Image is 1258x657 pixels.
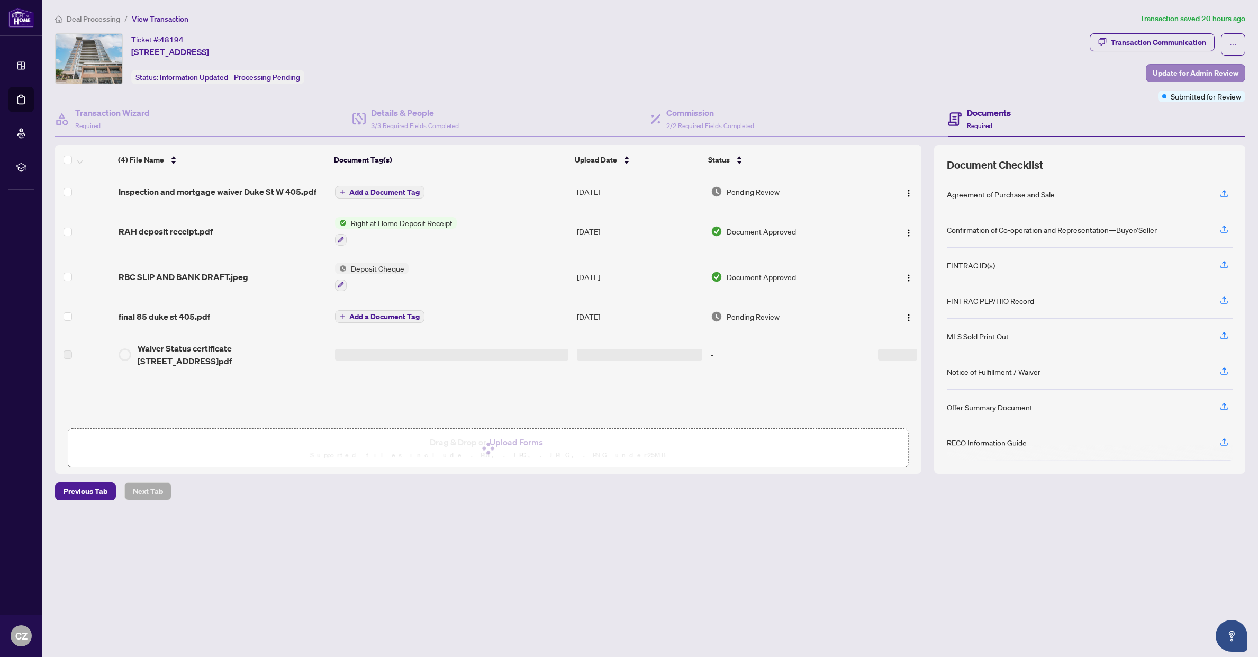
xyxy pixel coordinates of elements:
span: Pending Review [727,311,780,322]
div: FINTRAC PEP/HIO Record [947,295,1034,307]
img: Status Icon [335,263,347,274]
span: plus [340,314,345,319]
div: MLS Sold Print Out [947,330,1009,342]
span: Document Checklist [947,158,1043,173]
span: Upload Date [575,154,617,166]
div: Confirmation of Co-operation and Representation—Buyer/Seller [947,224,1157,236]
div: Ticket #: [131,33,184,46]
button: Logo [900,308,917,325]
span: Document Approved [727,271,796,283]
article: Transaction saved 20 hours ago [1140,13,1245,25]
button: Previous Tab [55,482,116,500]
img: Logo [904,189,913,197]
h4: Transaction Wizard [75,106,150,119]
img: Logo [904,229,913,237]
div: FINTRAC ID(s) [947,259,995,271]
span: RAH deposit receipt.pdf [119,225,213,238]
img: Document Status [711,186,722,197]
div: Notice of Fulfillment / Waiver [947,366,1040,377]
h4: Commission [666,106,754,119]
button: Update for Admin Review [1146,64,1245,82]
span: plus [340,190,345,195]
img: Document Status [711,311,722,322]
img: logo [8,8,34,28]
div: Status: [131,70,304,84]
img: IMG-X12292924_1.jpg [56,34,122,84]
span: 2/2 Required Fields Completed [666,122,754,130]
span: Status [708,154,730,166]
span: Submitted for Review [1171,91,1241,102]
span: 48194 [160,35,184,44]
td: [DATE] [573,175,707,209]
span: Waiver Status certificate [STREET_ADDRESS]pdf [138,342,327,367]
button: Transaction Communication [1090,33,1215,51]
button: Status IconRight at Home Deposit Receipt [335,217,457,246]
img: Logo [904,313,913,322]
span: Required [75,122,101,130]
td: [DATE] [573,209,707,254]
span: Update for Admin Review [1153,65,1238,82]
button: Logo [900,223,917,240]
button: Logo [900,268,917,285]
button: Open asap [1216,620,1247,652]
span: Previous Tab [64,483,107,500]
th: Upload Date [571,145,704,175]
span: final 85 duke st 405.pdf [119,310,210,323]
span: Add a Document Tag [349,313,420,320]
h4: Documents [967,106,1011,119]
h4: Details & People [371,106,459,119]
td: [DATE] [573,254,707,300]
button: Add a Document Tag [335,185,424,199]
span: Right at Home Deposit Receipt [347,217,457,229]
span: (4) File Name [118,154,164,166]
div: RECO Information Guide [947,437,1027,448]
li: / [124,13,128,25]
span: Deposit Cheque [347,263,409,274]
img: Document Status [711,226,722,237]
button: Next Tab [124,482,171,500]
span: home [55,15,62,23]
button: Status IconDeposit Cheque [335,263,409,291]
div: Transaction Communication [1111,34,1206,51]
button: Add a Document Tag [335,310,424,323]
span: ellipsis [1229,41,1237,48]
span: 3/3 Required Fields Completed [371,122,459,130]
span: Deal Processing [67,14,120,24]
button: Logo [900,183,917,200]
span: RBC SLIP AND BANK DRAFT.jpeg [119,271,248,283]
th: Document Tag(s) [330,145,571,175]
span: Pending Review [727,186,780,197]
span: Drag & Drop orUpload FormsSupported files include .PDF, .JPG, .JPEG, .PNG under25MB [68,429,908,468]
span: Required [967,122,992,130]
span: Add a Document Tag [349,188,420,196]
th: Status [704,145,871,175]
div: Agreement of Purchase and Sale [947,188,1055,200]
span: Information Updated - Processing Pending [160,73,300,82]
div: - [711,349,870,361]
div: Offer Summary Document [947,401,1033,413]
img: Document Status [711,271,722,283]
button: Add a Document Tag [335,186,424,199]
img: Status Icon [335,217,347,229]
th: (4) File Name [114,145,330,175]
img: Logo [904,274,913,282]
span: Document Approved [727,226,796,237]
span: Inspection and mortgage waiver Duke St W 405.pdf [119,185,316,198]
td: [DATE] [573,300,707,334]
span: CZ [15,628,28,643]
span: View Transaction [132,14,188,24]
span: [STREET_ADDRESS] [131,46,209,58]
